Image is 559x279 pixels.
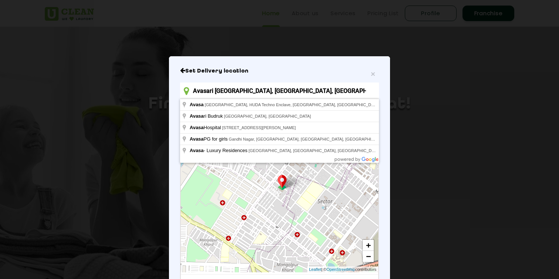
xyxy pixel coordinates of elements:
[180,67,379,75] h6: Close
[229,137,432,141] span: Gandhi Nagar, [GEOGRAPHIC_DATA], [GEOGRAPHIC_DATA], [GEOGRAPHIC_DATA], [GEOGRAPHIC_DATA]
[205,102,469,107] span: [GEOGRAPHIC_DATA], HUDA Techno Enclave, [GEOGRAPHIC_DATA], [GEOGRAPHIC_DATA], [GEOGRAPHIC_DATA], ...
[190,113,204,119] span: Avasa
[326,266,355,273] a: OpenStreetMap
[190,136,204,142] span: Avasa
[180,83,379,99] input: Enter location
[190,102,204,107] span: Avasa
[363,240,374,251] a: Zoom in
[190,148,248,153] span: - Luxury Residences
[363,251,374,262] a: Zoom out
[371,70,375,78] button: Close
[190,113,224,119] span: ri Budruk
[190,136,229,142] span: PG for girls
[307,266,378,273] div: | © contributors
[190,125,204,130] span: Avasa
[371,70,375,78] span: ×
[248,148,380,153] span: [GEOGRAPHIC_DATA], [GEOGRAPHIC_DATA], [GEOGRAPHIC_DATA]
[222,125,296,130] span: [STREET_ADDRESS][PERSON_NAME]
[309,266,321,273] a: Leaflet
[190,148,204,153] span: Avasa
[190,125,222,130] span: Hospital
[224,114,311,118] span: [GEOGRAPHIC_DATA], [GEOGRAPHIC_DATA]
